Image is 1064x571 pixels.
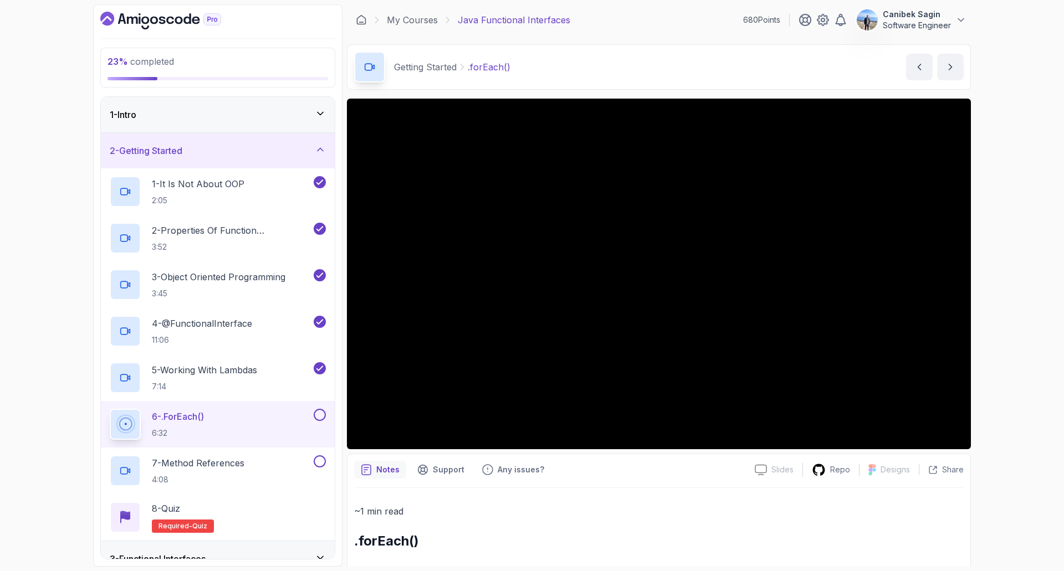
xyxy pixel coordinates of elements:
[468,60,510,74] p: .forEach()
[771,464,794,475] p: Slides
[856,9,966,31] button: user profile imageCanibek SaginSoftware Engineer
[354,461,406,479] button: notes button
[192,522,207,531] span: quiz
[152,428,204,439] p: 6:32
[110,108,136,121] h3: 1 - Intro
[394,60,457,74] p: Getting Started
[110,502,326,533] button: 8-QuizRequired-quiz
[347,99,971,449] iframe: 6 - forEach
[152,456,244,470] p: 7 - Method References
[152,381,257,392] p: 7:14
[152,502,180,515] p: 8 - Quiz
[158,522,192,531] span: Required-
[883,9,951,20] p: Canibek Sagin
[942,464,964,475] p: Share
[881,464,910,475] p: Designs
[152,474,244,485] p: 4:08
[110,362,326,393] button: 5-Working With Lambdas7:14
[152,363,257,377] p: 5 - Working With Lambdas
[110,144,182,157] h3: 2 - Getting Started
[152,270,285,284] p: 3 - Object Oriented Programming
[108,56,174,67] span: completed
[830,464,850,475] p: Repo
[411,461,471,479] button: Support button
[433,464,464,475] p: Support
[152,335,252,346] p: 11:06
[110,455,326,486] button: 7-Method References4:08
[152,410,204,423] p: 6 - .forEach()
[919,464,964,475] button: Share
[100,12,247,29] a: Dashboard
[475,461,551,479] button: Feedback button
[937,54,964,80] button: next content
[101,97,335,132] button: 1-Intro
[743,14,780,25] p: 680 Points
[906,54,933,80] button: previous content
[110,316,326,347] button: 4-@FunctionalInterface11:06
[101,133,335,168] button: 2-Getting Started
[803,463,859,477] a: Repo
[152,195,244,206] p: 2:05
[110,269,326,300] button: 3-Object Oriented Programming3:45
[883,20,951,31] p: Software Engineer
[356,14,367,25] a: Dashboard
[108,56,128,67] span: 23 %
[152,317,252,330] p: 4 - @FunctionalInterface
[354,503,964,519] p: ~1 min read
[110,176,326,207] button: 1-It Is Not About OOP2:05
[152,288,285,299] p: 3:45
[110,223,326,254] button: 2-Properties Of Function Programming3:52
[152,224,311,237] p: 2 - Properties Of Function Programming
[110,552,206,565] h3: 3 - Functional Interfaces
[458,13,570,27] p: Java Functional Interfaces
[376,464,400,475] p: Notes
[498,464,544,475] p: Any issues?
[857,9,878,30] img: user profile image
[152,241,311,253] p: 3:52
[110,409,326,440] button: 6-.forEach()6:32
[354,532,964,550] h2: .forEach()
[387,13,438,27] a: My Courses
[152,177,244,191] p: 1 - It Is Not About OOP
